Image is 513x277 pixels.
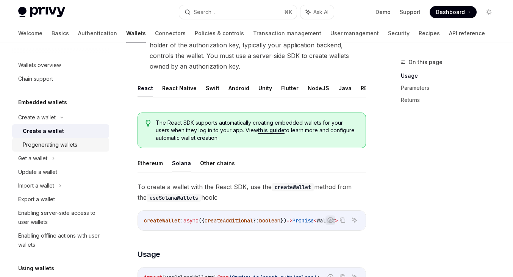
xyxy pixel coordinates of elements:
h5: Using wallets [18,264,54,273]
a: Welcome [18,24,42,42]
button: Other chains [200,154,235,172]
div: Create a wallet [23,127,64,136]
span: : [180,217,183,224]
span: }) [280,217,286,224]
a: Connectors [155,24,186,42]
span: ({ [199,217,205,224]
button: Copy the contents from the code block [338,215,347,225]
span: On this page [408,58,443,67]
img: light logo [18,7,65,17]
a: Support [400,8,421,16]
div: Pregenerating wallets [23,140,77,149]
button: Toggle dark mode [483,6,495,18]
span: createAdditional [205,217,253,224]
button: Ask AI [350,215,360,225]
button: Report incorrect code [325,215,335,225]
span: createWallet [144,217,180,224]
a: Update a wallet [12,165,109,179]
a: Returns [401,94,501,106]
div: Enabling offline actions with user wallets [18,231,105,249]
a: API reference [449,24,485,42]
div: Wallets overview [18,61,61,70]
a: Enabling offline actions with user wallets [12,229,109,252]
button: Solana [172,154,191,172]
button: Java [338,79,352,97]
div: Search... [194,8,215,17]
span: ?: [253,217,259,224]
button: Unity [258,79,272,97]
h5: Embedded wallets [18,98,67,107]
a: Transaction management [253,24,321,42]
code: createWallet [272,183,314,191]
a: Basics [52,24,69,42]
a: this guide [258,127,285,134]
a: Demo [375,8,391,16]
span: Promise [292,217,314,224]
button: Ask AI [300,5,334,19]
a: Pregenerating wallets [12,138,109,152]
a: Policies & controls [195,24,244,42]
span: Dashboard [436,8,465,16]
button: Search...⌘K [179,5,297,19]
button: Swift [206,79,219,97]
div: Chain support [18,74,53,83]
button: Flutter [281,79,299,97]
span: > [335,217,338,224]
span: To create a wallet with the React SDK, use the method from the hook: [138,182,366,203]
a: Export a wallet [12,192,109,206]
a: Security [388,24,410,42]
a: Authentication [78,24,117,42]
div: Import a wallet [18,181,54,190]
div: Create a wallet [18,113,56,122]
button: React [138,79,153,97]
a: Dashboard [430,6,477,18]
button: NodeJS [308,79,329,97]
div: Enabling server-side access to user wallets [18,208,105,227]
a: Parameters [401,82,501,94]
button: REST API [361,79,385,97]
span: Wallet [317,217,335,224]
svg: Tip [145,120,151,127]
span: < [314,217,317,224]
span: async [183,217,199,224]
div: Get a wallet [18,154,47,163]
a: User management [330,24,379,42]
li: Or, you can specify an as an on a wallet. The holder of the authorization key, typically your app... [138,29,366,72]
span: => [286,217,292,224]
a: Wallets overview [12,58,109,72]
span: The React SDK supports automatically creating embedded wallets for your users when they log in to... [156,119,358,142]
a: Enabling server-side access to user wallets [12,206,109,229]
a: Usage [401,70,501,82]
a: Create a wallet [12,124,109,138]
span: Ask AI [313,8,328,16]
div: Export a wallet [18,195,55,204]
div: Update a wallet [18,167,57,177]
button: Android [228,79,249,97]
code: useSolanaWallets [147,194,201,202]
a: Wallets [126,24,146,42]
button: Ethereum [138,154,163,172]
span: boolean [259,217,280,224]
a: Chain support [12,72,109,86]
span: ⌘ K [284,9,292,15]
button: React Native [162,79,197,97]
a: Recipes [419,24,440,42]
span: Usage [138,249,160,260]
